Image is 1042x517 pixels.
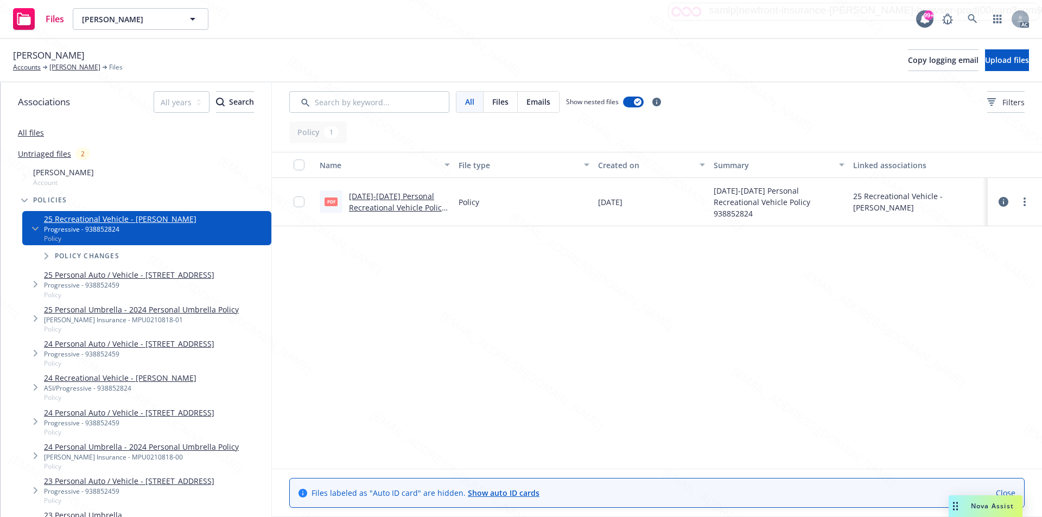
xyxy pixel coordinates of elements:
span: [PERSON_NAME] [13,48,85,62]
div: File type [459,159,577,171]
div: 99+ [924,10,933,20]
a: 23 Personal Auto / Vehicle - [STREET_ADDRESS] [44,475,214,487]
button: Name [315,152,454,178]
button: Filters [987,91,1025,113]
span: Show nested files [566,97,619,106]
span: Policy [44,427,214,437]
button: Summary [709,152,848,178]
button: Upload files [985,49,1029,71]
span: Filters [1002,97,1025,108]
div: Progressive - 938852824 [44,225,196,234]
span: [DATE] [598,196,622,208]
button: Linked associations [849,152,988,178]
a: Search [962,8,983,30]
a: Accounts [13,62,41,72]
span: Copy logging email [908,55,979,65]
button: [PERSON_NAME] [73,8,208,30]
a: Switch app [987,8,1008,30]
span: [DATE]-[DATE] Personal Recreational Vehicle Policy 938852824 [714,185,844,219]
span: Associations [18,95,70,109]
a: 25 Recreational Vehicle - [PERSON_NAME] [44,213,196,225]
a: 25 Personal Auto / Vehicle - [STREET_ADDRESS] [44,269,214,280]
span: [PERSON_NAME] [82,14,176,25]
button: SearchSearch [216,91,254,113]
span: All [465,96,474,107]
input: Toggle Row Selected [294,196,304,207]
span: Policy changes [55,253,119,259]
div: 25 Recreational Vehicle - [PERSON_NAME] [853,190,983,213]
div: Progressive - 938852459 [44,418,214,427]
span: Nova Assist [971,501,1014,510]
svg: Search [216,98,225,106]
div: Drag to move [949,495,962,517]
span: Account [33,178,94,187]
span: pdf [325,197,338,206]
div: [PERSON_NAME] Insurance - MPU0210818-00 [44,452,239,462]
a: Close [996,487,1015,499]
div: 2 [75,148,90,160]
span: Policy [44,462,239,471]
a: Untriaged files [18,148,71,159]
span: Upload files [985,55,1029,65]
span: Files [492,96,509,107]
a: Report a Bug [937,8,958,30]
span: Filters [987,97,1025,108]
a: 24 Personal Umbrella - 2024 Personal Umbrella Policy [44,441,239,452]
button: Nova Assist [949,495,1022,517]
span: Policies [33,197,67,203]
input: Select all [294,159,304,170]
span: Policy [44,290,214,299]
span: Policy [44,393,196,402]
span: Policy [44,359,214,368]
div: [PERSON_NAME] Insurance - MPU0210818-01 [44,315,239,324]
div: Created on [598,159,694,171]
a: 24 Personal Auto / Vehicle - [STREET_ADDRESS] [44,338,214,349]
a: All files [18,127,44,138]
a: [PERSON_NAME] [49,62,100,72]
div: Linked associations [853,159,983,171]
a: more [1018,195,1031,208]
a: [DATE]-[DATE] Personal Recreational Vehicle Policy 938852824.pdf [349,191,446,224]
button: Created on [594,152,710,178]
input: Search by keyword... [289,91,449,113]
span: Policy [459,196,479,208]
span: Emails [526,96,550,107]
span: [PERSON_NAME] [33,167,94,178]
span: Files [109,62,123,72]
button: Copy logging email [908,49,979,71]
div: Name [320,159,438,171]
div: Search [216,92,254,112]
div: ASI/Progressive - 938852824 [44,384,196,393]
span: Policy [44,324,239,334]
div: Progressive - 938852459 [44,280,214,290]
a: Files [9,4,68,34]
span: Policy [44,234,196,243]
button: File type [454,152,593,178]
span: Policy [44,496,214,505]
a: 24 Recreational Vehicle - [PERSON_NAME] [44,372,196,384]
div: Progressive - 938852459 [44,349,214,359]
span: Files [46,15,64,23]
a: 24 Personal Auto / Vehicle - [STREET_ADDRESS] [44,407,214,418]
div: Summary [714,159,832,171]
div: Progressive - 938852459 [44,487,214,496]
a: Show auto ID cards [468,488,539,498]
a: 25 Personal Umbrella - 2024 Personal Umbrella Policy [44,304,239,315]
span: Files labeled as "Auto ID card" are hidden. [312,487,539,499]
